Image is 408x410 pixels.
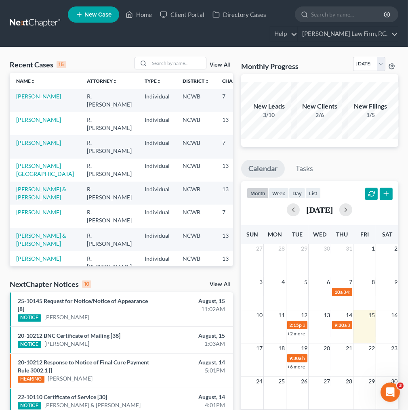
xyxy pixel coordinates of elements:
span: 31 [345,244,353,253]
span: 21 [345,343,353,353]
input: Search by name... [149,57,206,69]
span: Fri [360,231,369,238]
div: 10 [82,280,91,288]
span: 341(a) meeting for [PERSON_NAME] [303,322,381,328]
span: 20 [323,343,331,353]
span: 29 [300,244,308,253]
span: 30 [323,244,331,253]
span: 17 [255,343,263,353]
a: [PERSON_NAME] Law Firm, P.C. [298,27,398,41]
i: unfold_more [31,79,36,84]
span: Mon [268,231,282,238]
td: NCWB [176,89,216,112]
span: 10 [255,310,263,320]
a: View All [210,282,230,287]
a: Tasks [288,160,320,178]
span: 2 [393,244,398,253]
h2: [DATE] [306,205,333,214]
td: NCWB [176,135,216,158]
td: 7 [216,89,256,112]
div: August, 15 [161,297,225,305]
div: 3/10 [241,111,297,119]
span: 25 [278,377,286,386]
td: 13 [216,112,256,135]
span: 6 [326,277,331,287]
span: 7 [348,277,353,287]
a: +2 more [288,331,305,337]
td: R. [PERSON_NAME] [80,251,138,274]
span: 29 [368,377,376,386]
span: 9:30a [334,322,347,328]
span: Wed [313,231,326,238]
span: 26 [300,377,308,386]
a: [PERSON_NAME] [16,209,61,215]
span: 9:30a [290,355,302,361]
a: [PERSON_NAME] & [PERSON_NAME] [44,401,141,409]
a: +6 more [288,364,305,370]
td: Individual [138,159,176,182]
span: 12 [300,310,308,320]
span: Tue [292,231,303,238]
a: [PERSON_NAME] [16,116,61,123]
a: Chapterunfold_more [222,78,250,84]
div: August, 14 [161,393,225,401]
td: Individual [138,89,176,112]
span: 28 [345,377,353,386]
span: 22 [368,343,376,353]
span: 24 [255,377,263,386]
a: [PERSON_NAME] & [PERSON_NAME] [16,232,66,247]
span: 5 [303,277,308,287]
div: New Clients [291,102,348,111]
td: 7 [216,205,256,228]
i: unfold_more [157,79,162,84]
span: 15 [368,310,376,320]
button: day [289,188,305,199]
td: R. [PERSON_NAME] [80,205,138,228]
span: 4 [281,277,286,287]
span: 10a [334,289,343,295]
td: Individual [138,112,176,135]
span: 11 [278,310,286,320]
a: Calendar [241,160,285,178]
td: R. [PERSON_NAME] [80,135,138,158]
span: Thu [336,231,348,238]
span: Sat [382,231,392,238]
a: Directory Cases [208,7,270,22]
td: NCWB [176,159,216,182]
td: NCWB [176,251,216,274]
div: August, 14 [161,358,225,366]
td: 13 [216,251,256,274]
span: 3 [397,383,404,389]
td: Individual [138,205,176,228]
a: Help [270,27,297,41]
div: 5:01PM [161,366,225,374]
td: R. [PERSON_NAME] [80,112,138,135]
input: Search by name... [311,7,385,22]
div: August, 15 [161,332,225,340]
span: 27 [255,244,263,253]
a: [PERSON_NAME] [16,93,61,100]
a: 25-10145 Request for Notice/Notice of Appearance [8] [18,297,148,312]
div: NOTICE [18,314,41,322]
td: Individual [138,228,176,251]
a: Typeunfold_more [145,78,162,84]
span: 2:15p [290,322,302,328]
td: R. [PERSON_NAME] [80,89,138,112]
td: 7 [216,135,256,158]
a: Attorneyunfold_more [87,78,118,84]
div: NOTICE [18,341,41,348]
span: 23 [390,343,398,353]
td: Individual [138,182,176,205]
div: HEARING [18,376,44,383]
span: 8 [371,277,376,287]
td: 13 [216,228,256,251]
div: 1/5 [342,111,399,119]
div: NextChapter Notices [10,279,91,289]
td: NCWB [176,205,216,228]
a: [PERSON_NAME] [44,313,89,321]
div: New Leads [241,102,297,111]
h3: Monthly Progress [241,61,299,71]
span: hearing for [PERSON_NAME] & [PERSON_NAME] [303,355,408,361]
div: 4:01PM [161,401,225,409]
a: 20-10212 BNC Certificate of Mailing [38] [18,332,120,339]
